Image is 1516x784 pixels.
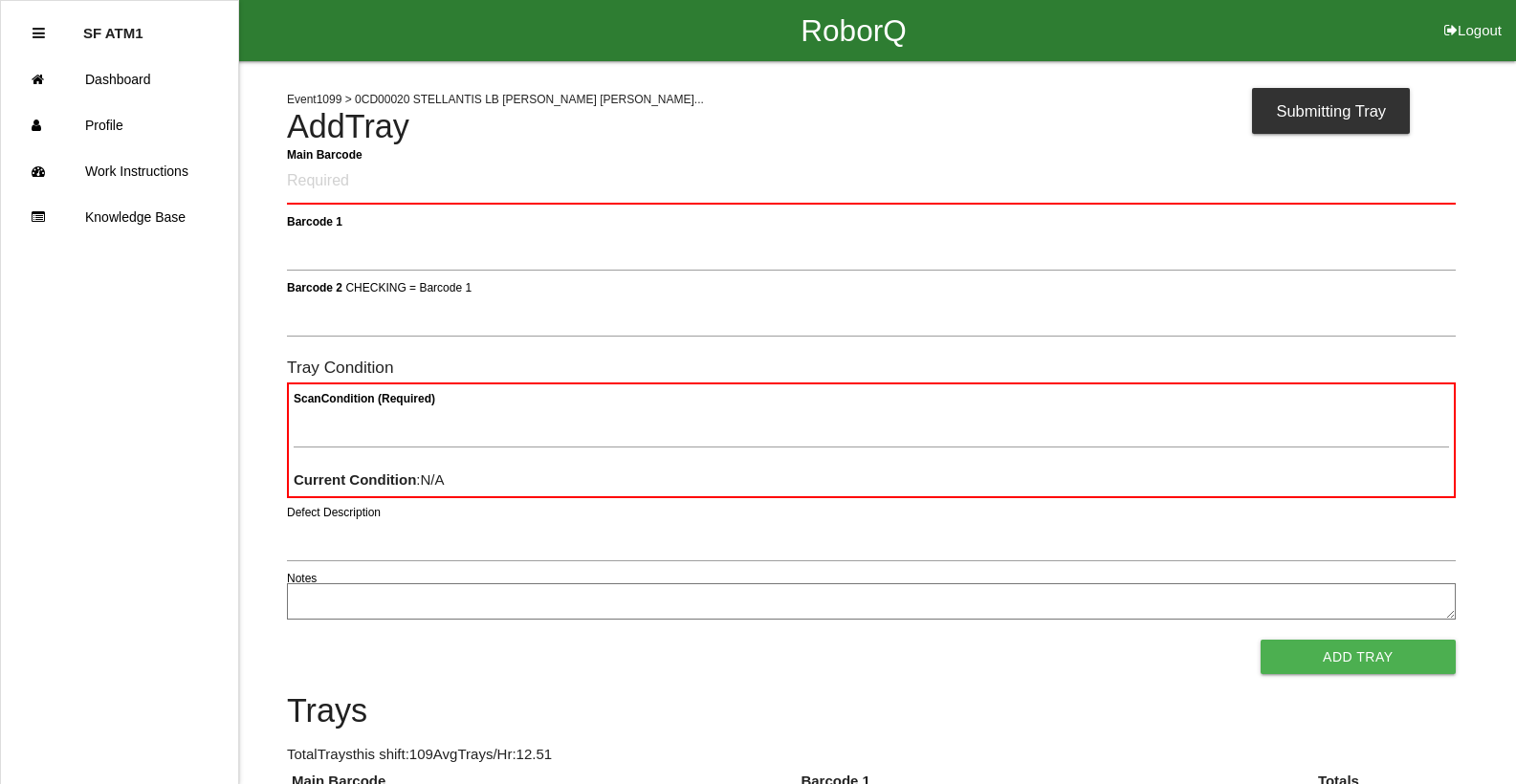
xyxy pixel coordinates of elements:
h4: Trays [287,693,1456,730]
div: Close [33,11,45,56]
input: Required [287,160,1456,205]
span: : N/A [294,471,445,488]
b: Barcode 2 [287,280,342,294]
h4: Add Tray [287,109,1456,145]
button: Add Tray [1261,640,1456,674]
span: Event 1099 > 0CD00020 STELLANTIS LB [PERSON_NAME] [PERSON_NAME]... [287,93,704,106]
p: SF ATM1 [83,11,143,41]
b: Scan Condition (Required) [294,392,435,405]
a: Profile [1,102,238,148]
h6: Tray Condition [287,359,1456,377]
a: Knowledge Base [1,194,238,240]
p: Total Trays this shift: 109 Avg Trays /Hr: 12.51 [287,744,1456,766]
b: Barcode 1 [287,214,342,228]
b: Main Barcode [287,147,363,161]
a: Dashboard [1,56,238,102]
div: Submitting Tray [1252,88,1410,134]
a: Work Instructions [1,148,238,194]
label: Notes [287,570,317,587]
span: CHECKING = Barcode 1 [345,280,472,294]
b: Current Condition [294,471,416,488]
label: Defect Description [287,504,381,521]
